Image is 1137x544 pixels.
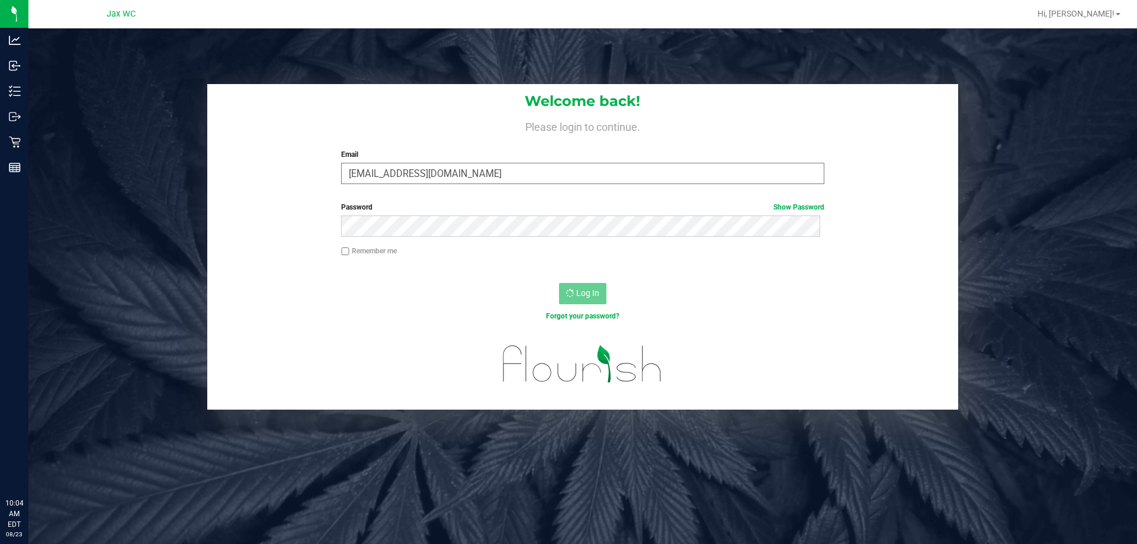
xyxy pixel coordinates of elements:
[489,334,676,394] img: flourish_logo.svg
[341,149,824,160] label: Email
[341,247,349,256] input: Remember me
[207,94,958,109] h1: Welcome back!
[9,136,21,148] inline-svg: Retail
[341,246,397,256] label: Remember me
[576,288,599,298] span: Log In
[9,34,21,46] inline-svg: Analytics
[773,203,824,211] a: Show Password
[207,118,958,133] h4: Please login to continue.
[9,162,21,173] inline-svg: Reports
[107,9,136,19] span: Jax WC
[9,111,21,123] inline-svg: Outbound
[341,203,372,211] span: Password
[9,60,21,72] inline-svg: Inbound
[546,312,619,320] a: Forgot your password?
[5,498,23,530] p: 10:04 AM EDT
[1038,9,1114,18] span: Hi, [PERSON_NAME]!
[5,530,23,539] p: 08/23
[9,85,21,97] inline-svg: Inventory
[559,283,606,304] button: Log In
